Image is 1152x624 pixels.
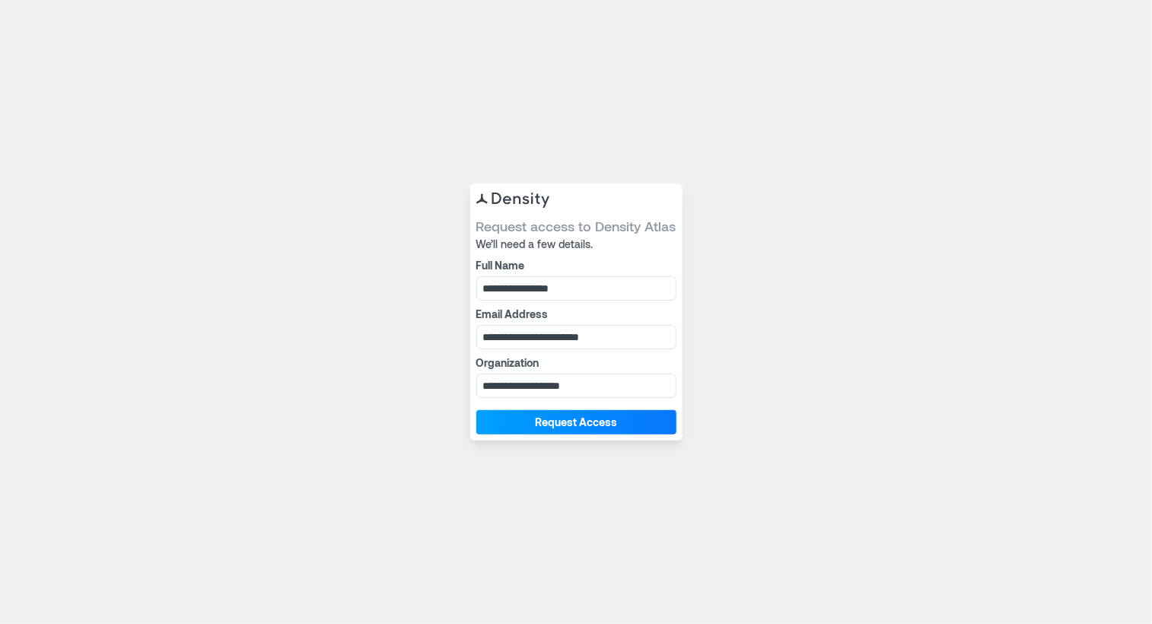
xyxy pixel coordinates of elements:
span: Request Access [535,415,617,430]
span: We’ll need a few details. [476,237,676,252]
span: Request access to Density Atlas [476,217,676,235]
label: Organization [476,355,673,371]
label: Full Name [476,258,673,273]
button: Request Access [476,410,676,435]
label: Email Address [476,307,673,322]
